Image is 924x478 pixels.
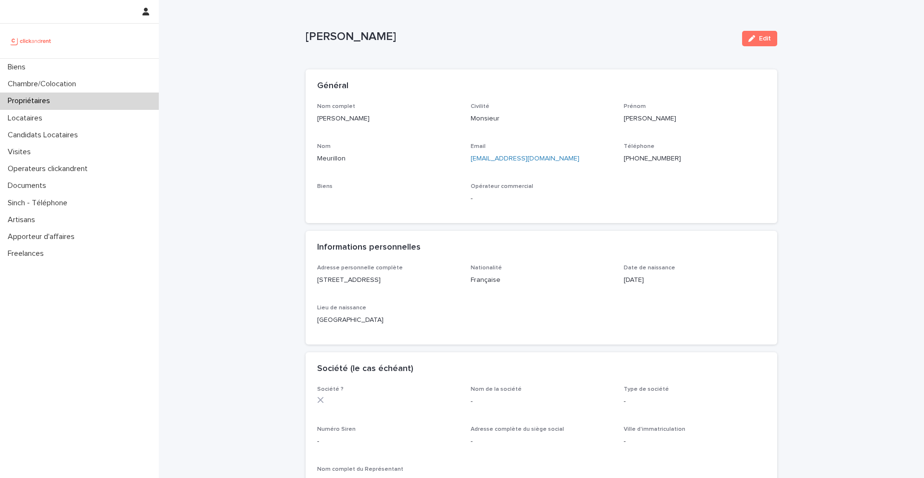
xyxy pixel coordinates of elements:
[471,275,613,285] p: Française
[317,81,348,92] h2: Général
[471,104,489,109] span: Civilité
[317,426,356,432] span: Numéro Siren
[317,144,331,149] span: Nom
[624,114,766,124] p: [PERSON_NAME]
[4,63,33,72] p: Biens
[471,437,613,447] p: -
[624,386,669,392] span: Type de société
[317,466,403,472] span: Nom complet du Représentant
[471,184,533,189] span: Opérateur commercial
[4,249,51,258] p: Freelances
[471,265,502,271] span: Nationalité
[624,437,766,447] p: -
[317,275,459,285] p: [STREET_ADDRESS]
[624,155,681,162] ringoverc2c-number-84e06f14122c: [PHONE_NUMBER]
[471,397,613,407] p: -
[624,155,681,162] ringoverc2c-84e06f14122c: Call with Ringover
[317,184,333,189] span: Biens
[624,104,646,109] span: Prénom
[306,30,734,44] p: [PERSON_NAME]
[4,181,54,190] p: Documents
[624,144,654,149] span: Téléphone
[624,275,766,285] p: [DATE]
[742,31,777,46] button: Edit
[471,194,613,204] p: -
[317,242,421,253] h2: Informations personnelles
[317,386,344,392] span: Société ?
[8,31,54,51] img: UCB0brd3T0yccxBKYDjQ
[4,232,82,241] p: Apporteur d'affaires
[4,147,38,157] p: Visites
[4,96,58,106] p: Propriétaires
[471,426,564,432] span: Adresse complète du siège social
[4,199,75,208] p: Sinch - Téléphone
[624,397,766,407] p: -
[624,265,675,271] span: Date de naissance
[4,215,43,225] p: Artisans
[4,164,95,173] p: Operateurs clickandrent
[317,104,355,109] span: Nom complet
[471,114,613,124] p: Monsieur
[317,114,459,124] p: [PERSON_NAME]
[471,155,579,162] a: [EMAIL_ADDRESS][DOMAIN_NAME]
[624,426,685,432] span: Ville d'immatriculation
[471,144,486,149] span: Email
[317,364,413,374] h2: Société (le cas échéant)
[317,437,459,447] p: -
[317,265,403,271] span: Adresse personnelle complète
[759,35,771,42] span: Edit
[317,315,459,325] p: [GEOGRAPHIC_DATA]
[317,154,459,164] p: Meurillon
[4,131,86,140] p: Candidats Locataires
[471,386,522,392] span: Nom de la société
[317,305,366,311] span: Lieu de naissance
[4,114,50,123] p: Locataires
[4,80,84,89] p: Chambre/Colocation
